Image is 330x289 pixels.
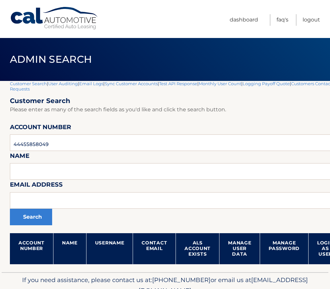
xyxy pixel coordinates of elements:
th: Contact Email [133,233,176,264]
label: Account Number [10,122,71,134]
th: Username [86,233,133,264]
a: Logout [303,14,320,26]
a: Email Logs [79,81,103,86]
a: Sync Customer Accounts [105,81,158,86]
th: Account Number [10,233,53,264]
a: Test API Response [159,81,197,86]
th: Manage User Data [219,233,260,264]
label: Name [10,151,29,163]
span: [PHONE_NUMBER] [152,276,211,284]
a: Dashboard [230,14,258,26]
th: Name [53,233,86,264]
a: Monthly User Count [199,81,241,86]
a: Cal Automotive [10,7,99,30]
span: Admin Search [10,53,92,65]
th: ALS Account Exists [176,233,219,264]
a: FAQ's [277,14,288,26]
label: Email Address [10,180,63,192]
button: Search [10,209,52,225]
th: Manage Password [260,233,309,264]
a: Customer Search [10,81,47,86]
a: User Auditing [48,81,78,86]
a: Logging Payoff Quote [243,81,290,86]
